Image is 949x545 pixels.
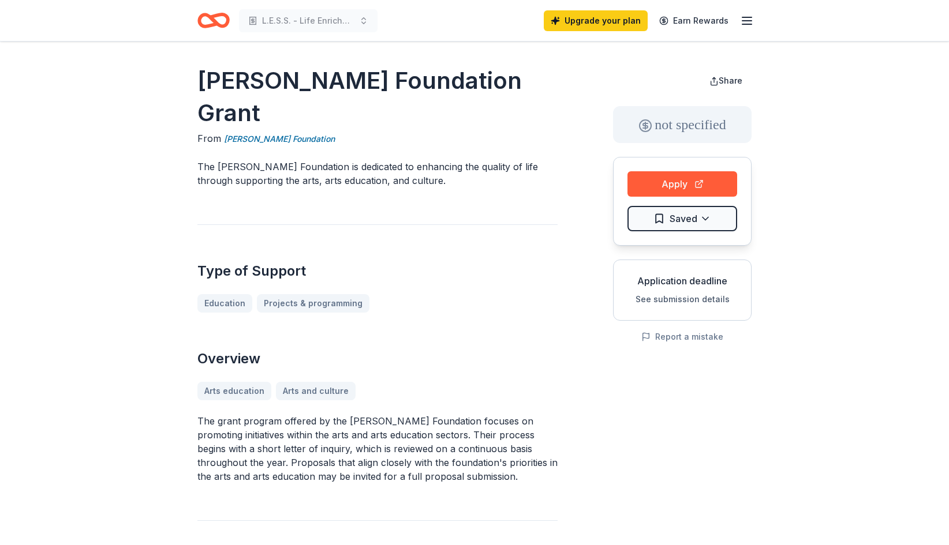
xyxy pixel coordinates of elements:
[257,294,369,313] a: Projects & programming
[613,106,752,143] div: not specified
[197,414,558,483] p: The grant program offered by the [PERSON_NAME] Foundation focuses on promoting initiatives within...
[239,9,378,32] button: L.E.S.S. - Life Enrichment and Self-Sufficiency
[652,10,735,31] a: Earn Rewards
[224,132,335,146] a: [PERSON_NAME] Foundation
[197,349,558,368] h2: Overview
[719,76,742,85] span: Share
[641,330,723,344] button: Report a mistake
[197,65,558,129] h1: [PERSON_NAME] Foundation Grant
[197,160,558,187] p: The [PERSON_NAME] Foundation is dedicated to enhancing the quality of life through supporting the...
[627,206,737,231] button: Saved
[197,262,558,280] h2: Type of Support
[670,211,697,226] span: Saved
[262,14,354,28] span: L.E.S.S. - Life Enrichment and Self-Sufficiency
[197,131,558,146] div: From
[700,69,752,92] button: Share
[623,274,742,288] div: Application deadline
[544,10,648,31] a: Upgrade your plan
[197,294,252,313] a: Education
[197,7,230,34] a: Home
[636,292,730,306] button: See submission details
[627,171,737,197] button: Apply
